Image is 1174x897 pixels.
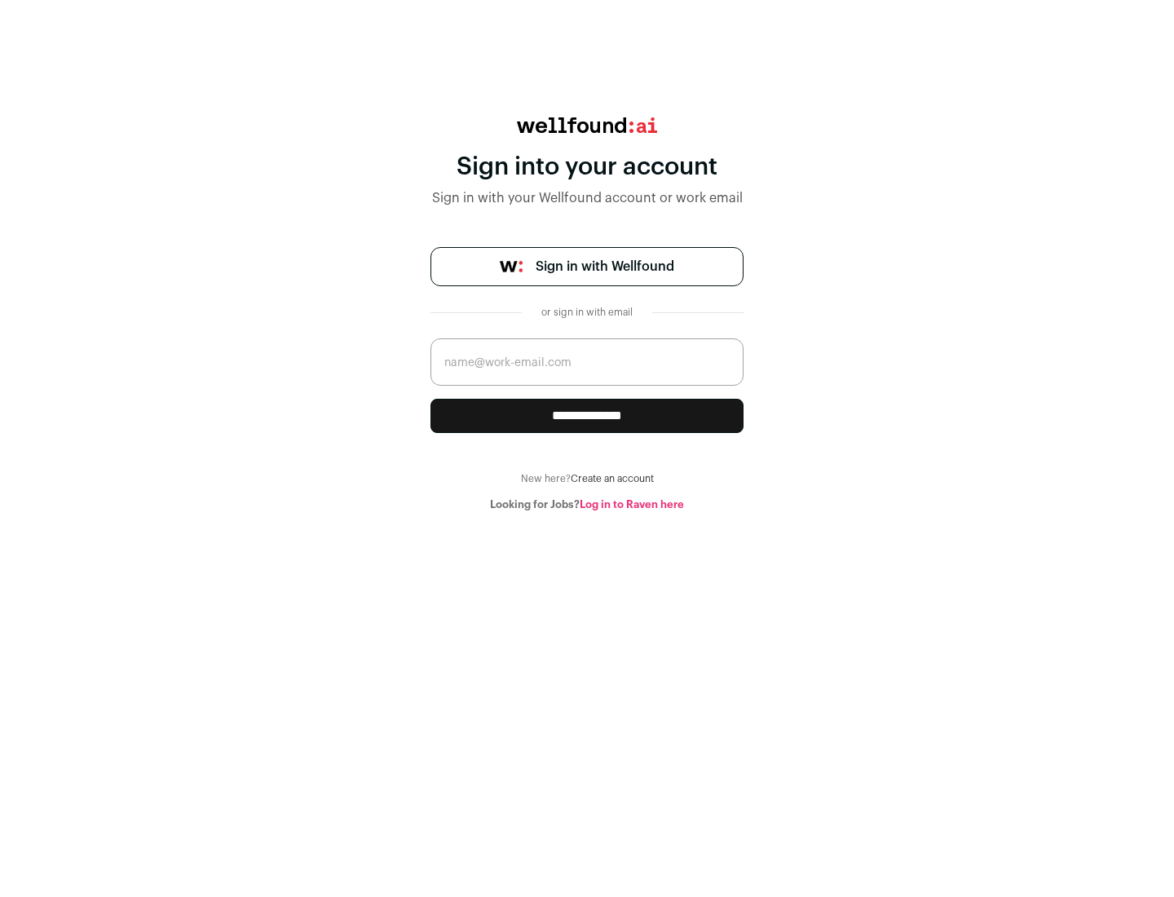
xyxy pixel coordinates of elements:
[535,306,639,319] div: or sign in with email
[430,152,744,182] div: Sign into your account
[430,338,744,386] input: name@work-email.com
[430,498,744,511] div: Looking for Jobs?
[571,474,654,484] a: Create an account
[430,188,744,208] div: Sign in with your Wellfound account or work email
[517,117,657,133] img: wellfound:ai
[430,472,744,485] div: New here?
[430,247,744,286] a: Sign in with Wellfound
[580,499,684,510] a: Log in to Raven here
[536,257,674,276] span: Sign in with Wellfound
[500,261,523,272] img: wellfound-symbol-flush-black-fb3c872781a75f747ccb3a119075da62bfe97bd399995f84a933054e44a575c4.png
